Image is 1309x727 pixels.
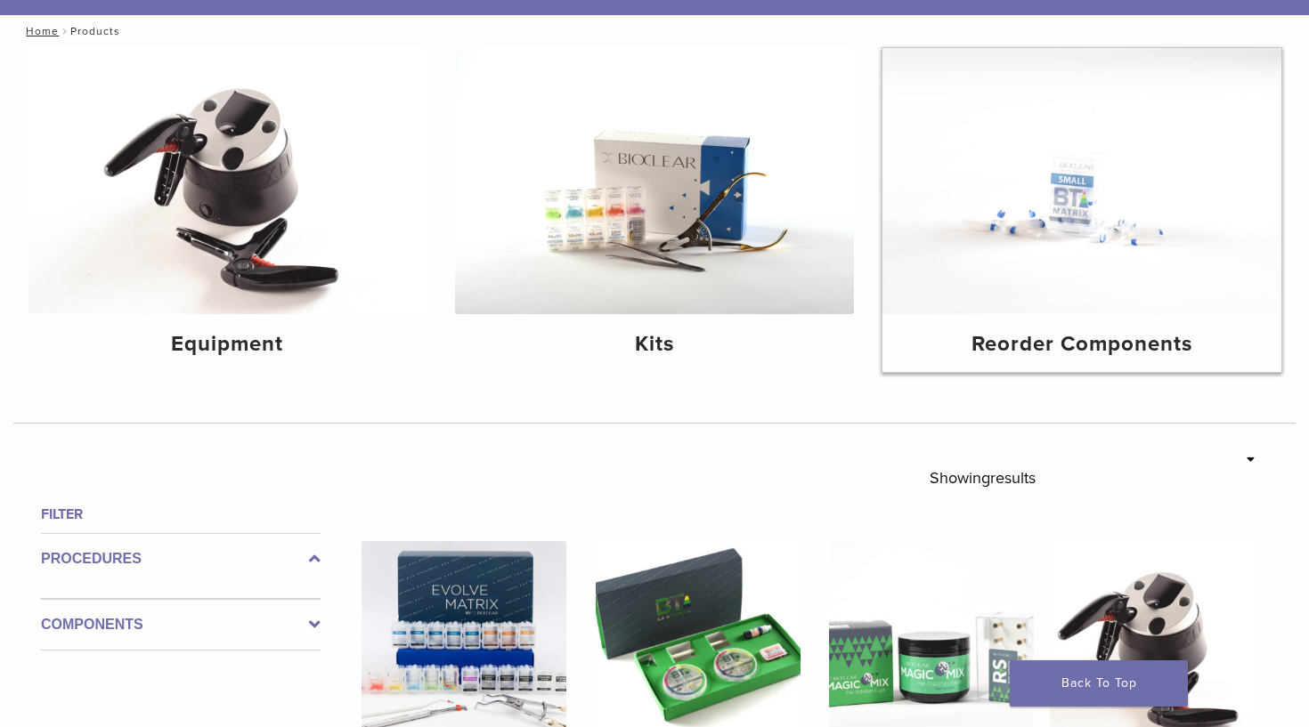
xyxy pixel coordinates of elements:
a: Kits [455,48,854,372]
a: Reorder Components [882,48,1281,372]
a: Equipment [28,48,427,372]
p: Showing results [930,459,1036,497]
img: Equipment [28,48,427,314]
span: / [59,27,70,36]
h4: Equipment [42,328,412,360]
nav: Products [13,15,1296,47]
h4: Reorder Components [897,328,1267,360]
img: Reorder Components [882,48,1281,314]
a: Back To Top [1010,660,1188,707]
label: Components [41,614,321,635]
a: Home [20,25,59,37]
label: Procedures [41,548,321,569]
h4: Filter [41,504,321,525]
h4: Kits [469,328,840,360]
img: Kits [455,48,854,314]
